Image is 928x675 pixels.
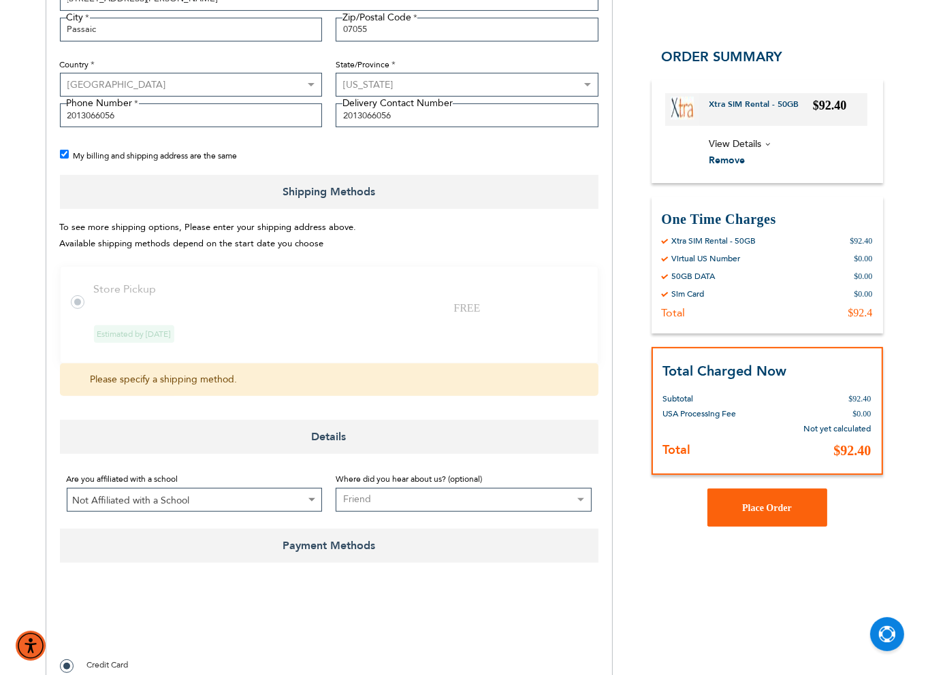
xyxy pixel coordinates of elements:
[74,150,238,161] span: My billing and shipping address are the same
[60,529,598,563] span: Payment Methods
[67,488,323,512] span: Not Affiliated with a School
[662,48,783,66] span: Order Summary
[671,97,694,120] img: Xtra SIM Rental - 50GB
[60,221,357,250] span: To see more shipping options, Please enter your shipping address above. Available shipping method...
[854,253,873,264] div: $0.00
[672,253,741,264] div: Virtual US Number
[709,137,762,150] span: View Details
[16,631,46,661] div: Accessibility Menu
[850,235,873,246] div: $92.40
[804,424,871,435] span: Not yet calculated
[742,503,792,513] span: Place Order
[87,659,129,670] span: Credit Card
[67,474,178,484] span: Are you affiliated with a school
[672,289,705,299] div: Sim Card
[60,420,598,454] span: Details
[67,489,322,512] span: Not Affiliated with a School
[849,395,871,404] span: $92.40
[709,99,810,120] a: Xtra SIM Rental - 50GB
[94,283,581,295] td: Store Pickup
[663,382,769,407] th: Subtotal
[848,306,873,320] div: $92.4
[662,210,873,229] h3: One Time Charges
[709,154,746,167] span: Remove
[60,175,598,209] span: Shipping Methods
[672,235,756,246] div: Xtra SIM Rental - 50GB
[60,593,267,646] iframe: reCAPTCHA
[672,271,716,282] div: 50GB DATA
[453,302,480,314] span: FREE
[94,325,174,343] span: Estimated by [DATE]
[663,409,737,420] span: USA Processing Fee
[91,373,238,386] span: Please specify a shipping method.
[813,99,847,112] span: $92.40
[663,362,787,380] strong: Total Charged Now
[853,410,871,419] span: $0.00
[854,289,873,299] div: $0.00
[707,489,827,527] button: Place Order
[834,444,871,459] span: $92.40
[663,442,691,459] strong: Total
[662,306,686,320] div: Total
[854,271,873,282] div: $0.00
[336,474,482,484] span: Where did you hear about us? (optional)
